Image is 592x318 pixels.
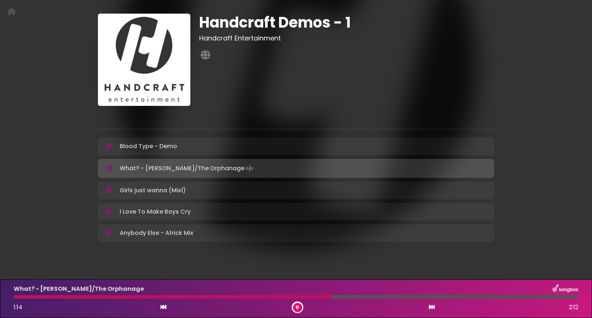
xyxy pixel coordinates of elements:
[199,34,494,42] h3: Handcraft Entertainment
[120,142,177,151] p: Blood Type - Demo
[120,207,191,216] p: I Love To Make Boys Cry
[244,163,255,174] img: waveform4.gif
[120,163,255,174] p: What? - [PERSON_NAME]/The Orphanage
[120,186,186,195] p: Girls just wanna (Mix1)
[98,14,190,106] img: YmarSdcVT02vtbmQ10Kd
[120,229,193,237] p: Anybody Else - Africk Mix
[199,14,494,31] h1: Handcraft Demos - 1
